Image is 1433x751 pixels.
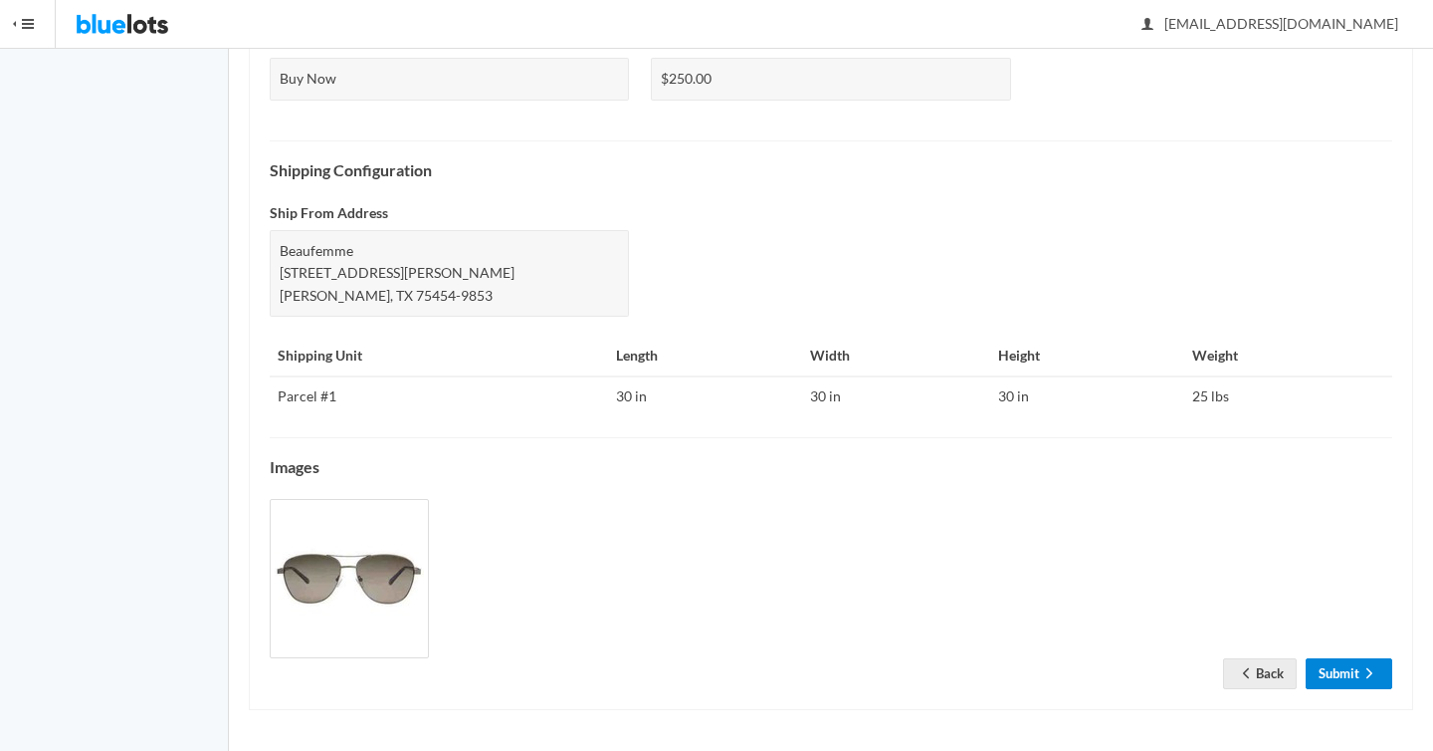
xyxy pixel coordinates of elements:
div: Beaufemme [STREET_ADDRESS][PERSON_NAME] [PERSON_NAME], TX 75454-9853 [270,230,629,318]
td: 30 in [608,376,802,416]
th: Width [802,337,990,376]
td: Parcel #1 [270,376,608,416]
th: Length [608,337,802,376]
ion-icon: person [1137,16,1157,35]
td: 30 in [802,376,990,416]
span: [EMAIL_ADDRESS][DOMAIN_NAME] [1142,15,1398,32]
a: Submitarrow forward [1306,658,1392,689]
div: Buy Now [270,58,629,101]
a: arrow backBack [1223,658,1297,689]
h4: Shipping Configuration [270,161,1392,179]
th: Shipping Unit [270,337,608,376]
td: 30 in [990,376,1184,416]
ion-icon: arrow forward [1359,665,1379,684]
ion-icon: arrow back [1236,665,1256,684]
th: Height [990,337,1184,376]
th: Weight [1184,337,1392,376]
div: $250.00 [651,58,1010,101]
h4: Images [270,458,1392,476]
td: 25 lbs [1184,376,1392,416]
img: 416bb107-dcae-42d1-9aae-d58af8b68309-1732307985.jpg [270,499,429,658]
label: Ship From Address [270,202,388,225]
